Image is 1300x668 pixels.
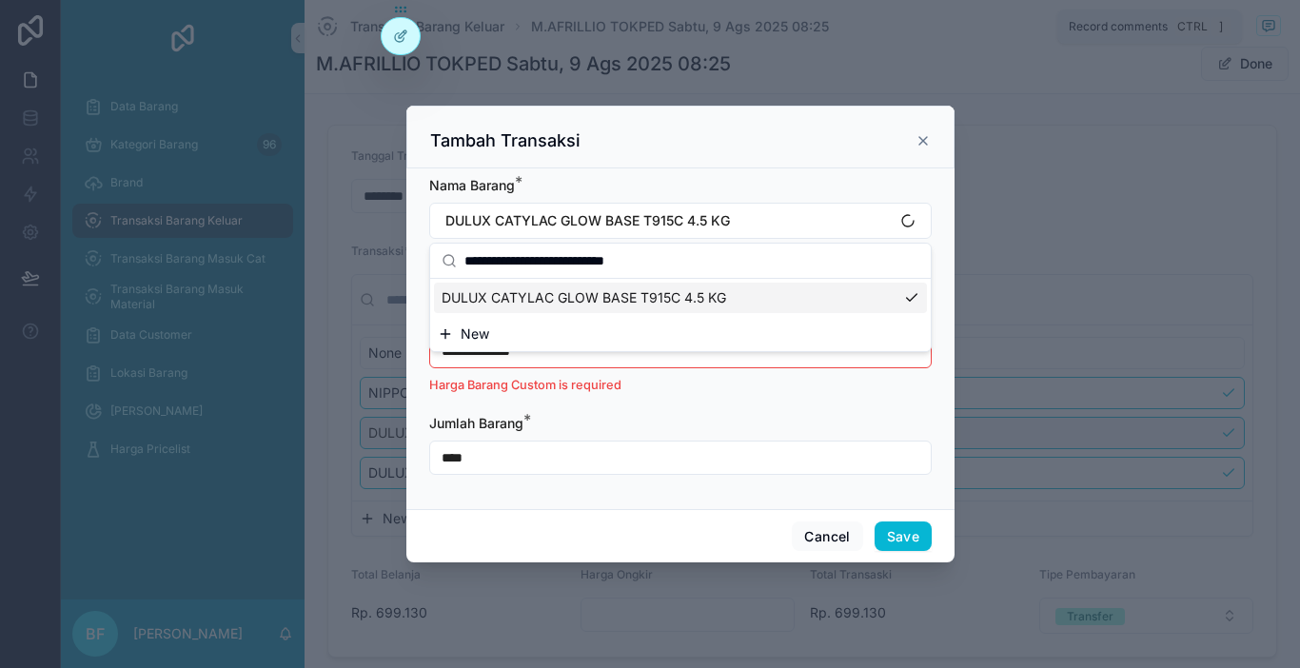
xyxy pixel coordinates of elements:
[445,211,730,230] span: DULUX CATYLAC GLOW BASE T915C 4.5 KG
[429,177,515,193] span: Nama Barang
[461,324,489,344] span: New
[442,288,726,307] span: DULUX CATYLAC GLOW BASE T915C 4.5 KG
[875,521,932,552] button: Save
[429,376,932,395] p: Harga Barang Custom is required
[429,415,523,431] span: Jumlah Barang
[429,203,932,239] button: Select Button
[792,521,862,552] button: Cancel
[438,324,923,344] button: New
[430,279,931,317] div: Suggestions
[430,129,581,152] h3: Tambah Transaksi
